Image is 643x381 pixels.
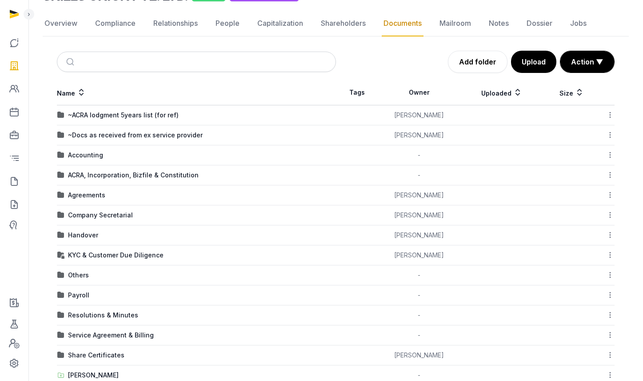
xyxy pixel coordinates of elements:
[43,11,629,36] nav: Tabs
[319,11,367,36] a: Shareholders
[68,131,203,140] div: ~Docs as received from ex service provider
[568,11,588,36] a: Jobs
[68,271,89,280] div: Others
[57,132,64,139] img: folder.svg
[68,191,105,200] div: Agreements
[68,331,154,340] div: Service Agreement & Billing
[152,11,200,36] a: Relationships
[57,232,64,239] img: folder.svg
[57,292,64,299] img: folder.svg
[378,245,460,265] td: [PERSON_NAME]
[57,272,64,279] img: folder.svg
[460,80,543,105] th: Uploaded
[57,332,64,339] img: folder.svg
[378,305,460,325] td: -
[378,285,460,305] td: -
[487,11,511,36] a: Notes
[57,80,336,105] th: Name
[378,265,460,285] td: -
[57,312,64,319] img: folder.svg
[57,252,64,259] img: folder-locked-icon.svg
[378,80,460,105] th: Owner
[448,51,507,73] a: Add folder
[68,171,199,180] div: ACRA, Incorporation, Bizfile & Constitution
[57,352,64,359] img: folder.svg
[57,172,64,179] img: folder.svg
[378,145,460,165] td: -
[378,225,460,245] td: [PERSON_NAME]
[378,105,460,125] td: [PERSON_NAME]
[43,11,79,36] a: Overview
[543,80,600,105] th: Size
[68,151,103,160] div: Accounting
[336,80,378,105] th: Tags
[57,112,64,119] img: folder.svg
[214,11,241,36] a: People
[378,185,460,205] td: [PERSON_NAME]
[61,52,82,72] button: Submit
[68,251,164,260] div: KYC & Customer Due Diligence
[68,111,179,120] div: ~ACRA lodgment 5years list (for ref)
[560,51,614,72] button: Action ▼
[525,11,554,36] a: Dossier
[93,11,137,36] a: Compliance
[378,165,460,185] td: -
[256,11,305,36] a: Capitalization
[68,211,133,220] div: Company Secretarial
[378,205,460,225] td: [PERSON_NAME]
[438,11,473,36] a: Mailroom
[57,212,64,219] img: folder.svg
[68,371,119,380] div: [PERSON_NAME]
[57,372,64,379] img: folder-upload.svg
[68,231,98,240] div: Handover
[378,325,460,345] td: -
[68,291,89,300] div: Payroll
[68,351,124,360] div: Share Certificates
[511,51,556,73] button: Upload
[378,125,460,145] td: [PERSON_NAME]
[378,345,460,365] td: [PERSON_NAME]
[57,152,64,159] img: folder.svg
[68,311,138,320] div: Resolutions & Minutes
[57,192,64,199] img: folder.svg
[382,11,423,36] a: Documents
